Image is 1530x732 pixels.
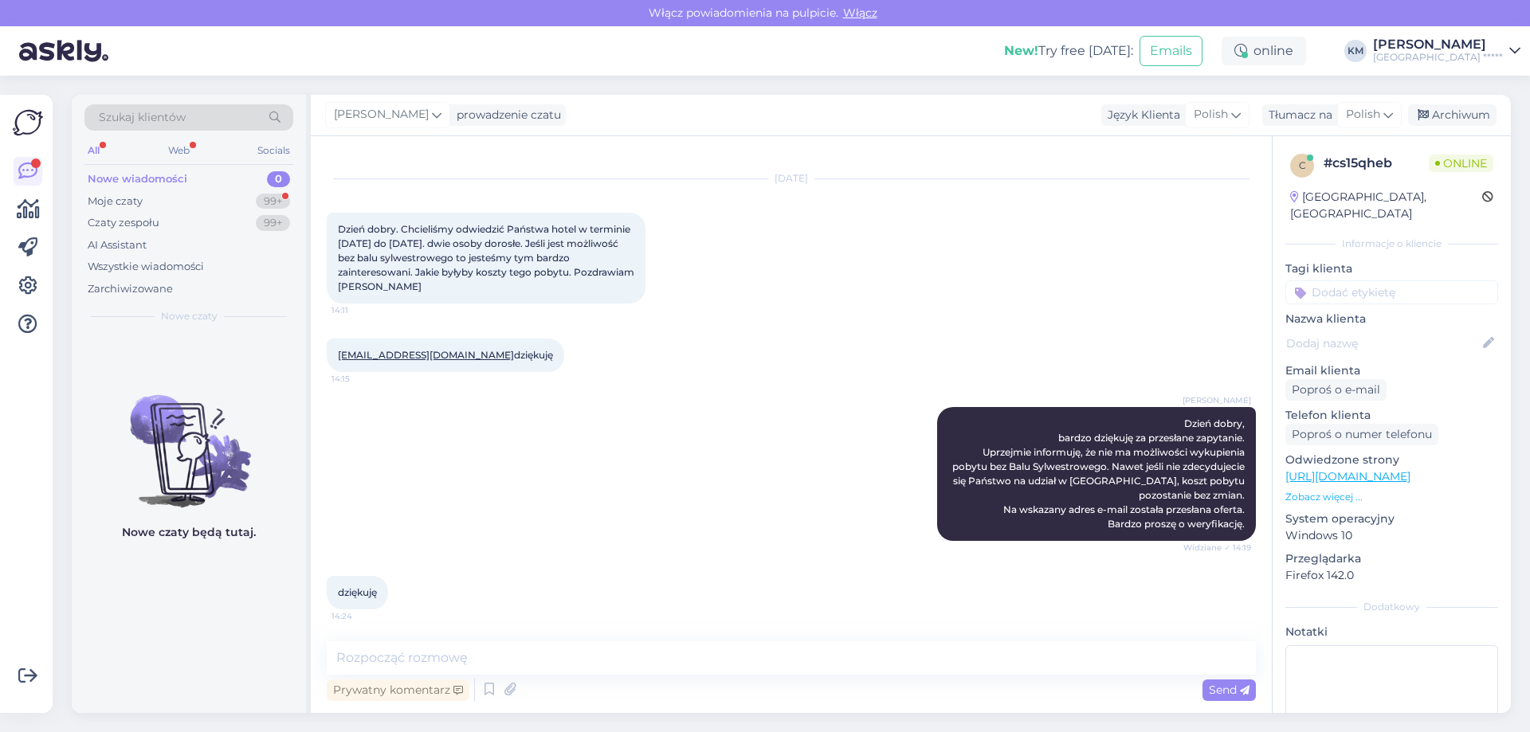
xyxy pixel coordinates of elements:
[1408,104,1497,126] div: Archiwum
[1285,362,1498,379] p: Email klienta
[1286,335,1480,352] input: Dodaj nazwę
[1285,469,1410,483] a: [URL][DOMAIN_NAME]
[88,171,187,187] div: Nowe wiadomości
[1285,550,1498,567] p: Przeglądarka
[1290,189,1482,222] div: [GEOGRAPHIC_DATA], [GEOGRAPHIC_DATA]
[450,107,561,123] div: prowadzenie czatu
[1222,37,1306,65] div: online
[338,349,514,361] a: [EMAIL_ADDRESS][DOMAIN_NAME]
[1285,280,1498,304] input: Dodać etykietę
[1285,424,1438,445] div: Poproś o numer telefonu
[1262,107,1332,123] div: Tłumacz na
[13,108,43,138] img: Askly Logo
[331,304,391,316] span: 14:11
[88,215,159,231] div: Czaty zespołu
[1004,41,1133,61] div: Try free [DATE]:
[99,109,186,126] span: Szukaj klientów
[1344,40,1367,62] div: KM
[122,524,256,541] p: Nowe czaty będą tutaj.
[88,281,173,297] div: Zarchiwizowane
[1285,511,1498,527] p: System operacyjny
[1140,36,1202,66] button: Emails
[88,194,143,209] div: Moje czaty
[1183,542,1251,554] span: Widziane ✓ 14:19
[1373,38,1520,64] a: [PERSON_NAME][GEOGRAPHIC_DATA] *****
[331,373,391,385] span: 14:15
[1285,624,1498,640] p: Notatki
[1285,490,1498,504] p: Zobacz więcej ...
[1004,43,1038,58] b: New!
[1285,407,1498,424] p: Telefon klienta
[1194,106,1228,123] span: Polish
[838,6,882,20] span: Włącz
[338,223,637,292] span: Dzień dobry. Chcieliśmy odwiedzić Państwa hotel w terminie [DATE] do [DATE]. dwie osoby dorosłe. ...
[331,610,391,622] span: 14:24
[256,215,290,231] div: 99+
[1285,527,1498,544] p: Windows 10
[338,586,377,598] span: dziękuję
[1285,311,1498,327] p: Nazwa klienta
[72,366,306,510] img: No chats
[1183,394,1251,406] span: [PERSON_NAME]
[1429,155,1493,172] span: Online
[165,140,193,161] div: Web
[1285,452,1498,468] p: Odwiedzone strony
[1346,106,1380,123] span: Polish
[1285,379,1387,401] div: Poproś o e-mail
[88,237,147,253] div: AI Assistant
[1285,260,1498,277] p: Tagi klienta
[1101,107,1180,123] div: Język Klienta
[1373,38,1503,51] div: [PERSON_NAME]
[1209,683,1249,697] span: Send
[254,140,293,161] div: Socials
[84,140,103,161] div: All
[1299,159,1306,171] span: c
[88,259,204,275] div: Wszystkie wiadomości
[1285,600,1498,614] div: Dodatkowy
[338,349,553,361] span: dziękuję
[1324,154,1429,173] div: # cs15qheb
[327,679,469,701] div: Prywatny komentarz
[1285,567,1498,584] p: Firefox 142.0
[256,194,290,209] div: 99+
[327,171,1256,186] div: [DATE]
[267,171,290,187] div: 0
[1285,237,1498,251] div: Informacje o kliencie
[161,309,218,323] span: Nowe czaty
[334,106,429,123] span: [PERSON_NAME]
